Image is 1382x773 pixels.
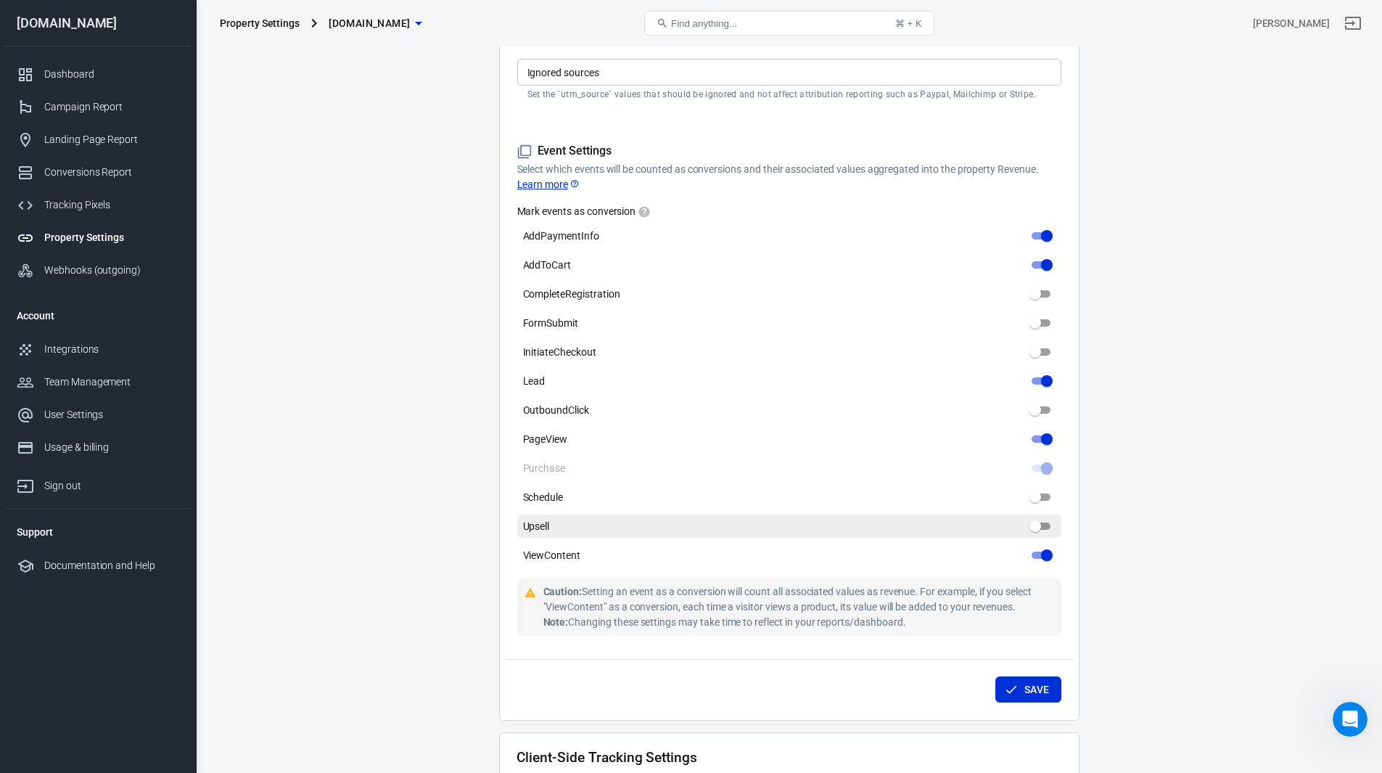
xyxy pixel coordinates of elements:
[5,189,191,221] a: Tracking Pixels
[44,375,179,390] div: Team Management
[543,586,583,597] strong: Caution:
[671,18,737,29] span: Find anything...
[44,132,179,147] div: Landing Page Report
[23,183,226,297] div: Hello [PERSON_NAME], ​Thank you for your request, your email has been added to this , you'll be n...
[12,174,279,338] div: Jose says…
[22,475,34,487] button: Emoji picker
[44,440,179,455] div: Usage & billing
[638,205,651,218] svg: Enable toggles for events you want to track as conversions, such as purchases. These are key acti...
[5,333,191,366] a: Integrations
[523,258,572,273] span: AddToCart
[5,515,191,549] li: Support
[5,123,191,156] a: Landing Page Report
[227,6,255,33] button: Home
[5,464,191,502] a: Sign out
[522,63,1055,81] input: paypal, calendly
[249,470,272,493] button: Send a message…
[12,141,279,174] div: Jose says…
[9,6,37,33] button: go back
[12,83,279,141] div: Lukasz says…
[523,461,566,476] span: Purchase
[995,676,1061,703] button: Save
[1333,702,1367,737] iframe: Intercom live chat
[5,431,191,464] a: Usage & billing
[44,342,179,357] div: Integrations
[329,15,410,33] span: mamabrum.eu
[523,345,596,360] span: InitiateCheckout
[70,14,123,25] h1: AnyTrack
[44,99,179,115] div: Campaign Report
[44,263,179,278] div: Webhooks (outgoing)
[220,16,300,30] div: Property Settings
[895,18,922,29] div: ⌘ + K
[527,89,1051,100] p: Set the `utm_source` values that should be ignored and not affect attribution reporting such as P...
[1336,6,1370,41] a: Sign out
[517,750,698,765] h2: Client-Side Tracking Settings
[517,177,580,192] a: Learn more
[523,403,589,418] span: OutboundClick
[644,11,934,36] button: Find anything...⌘ + K
[69,475,81,487] button: Upload attachment
[5,221,191,254] a: Property Settings
[517,162,1061,192] p: Select which events will be counted as conversions and their associated values aggregated into th...
[44,197,179,213] div: Tracking Pixels
[5,17,191,30] div: [DOMAIN_NAME]
[517,204,1061,218] label: Mark events as conversion
[12,174,238,306] div: Hello [PERSON_NAME],​Thank you for your request, your email has been added to thisfeature request...
[5,254,191,287] a: Webhooks (outgoing)
[64,93,232,119] span: Please create an integration with Pinterest.
[523,287,620,302] span: CompleteRegistration
[12,445,278,470] textarea: Message…
[5,298,191,333] li: Account
[46,475,57,487] button: Gif picker
[255,6,281,32] div: Close
[523,490,564,505] span: Schedule
[1253,16,1330,31] div: Account id: o4XwCY9M
[44,558,179,573] div: Documentation and Help
[5,58,191,91] a: Dashboard
[523,548,580,563] span: ViewContent
[44,478,179,494] div: Sign out
[44,67,179,82] div: Dashboard
[523,316,579,331] span: FormSubmit
[323,10,427,37] button: [DOMAIN_NAME]
[5,156,191,189] a: Conversions Report
[62,145,144,155] b: [PERSON_NAME]
[5,398,191,431] a: User Settings
[543,616,569,628] strong: Note:
[44,143,58,158] img: Profile image for Jose
[140,212,218,224] a: feature request
[23,308,143,317] div: [PERSON_NAME] • 15h ago
[52,83,279,129] div: Please create an integration with Pinterest.
[5,91,191,123] a: Campaign Report
[41,8,65,31] img: Profile image for AnyTrack
[5,366,191,398] a: Team Management
[543,584,1056,630] div: Setting an event as a conversion will count all associated values as revenue. For example, if you...
[523,229,599,244] span: AddPaymentInfo
[44,407,179,422] div: User Settings
[523,519,550,534] span: Upsell
[44,230,179,245] div: Property Settings
[44,165,179,180] div: Conversions Report
[523,374,546,389] span: Lead
[517,144,1061,159] h5: Event Settings
[62,144,247,157] div: joined the conversation
[523,432,568,447] span: PageView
